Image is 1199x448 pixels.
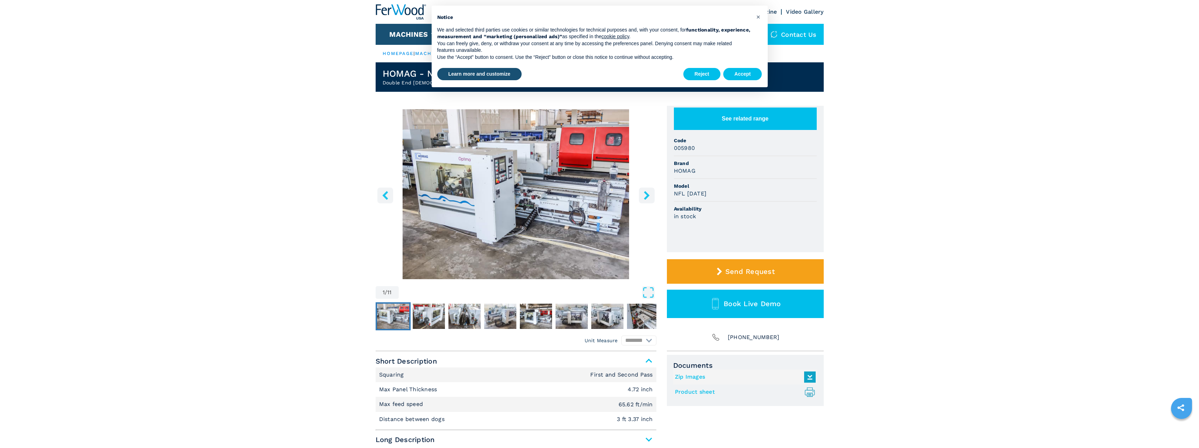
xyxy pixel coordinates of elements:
p: Distance between dogs [379,415,447,423]
h3: NFL [DATE] [674,189,707,198]
h2: Double End [DEMOGRAPHIC_DATA] [383,79,478,86]
p: Squaring [379,371,406,379]
button: Go to Slide 7 [590,302,625,330]
span: 1 [383,290,385,295]
p: We and selected third parties use cookies or similar technologies for technical purposes and, wit... [437,27,751,40]
nav: Thumbnail Navigation [376,302,656,330]
h3: 005980 [674,144,695,152]
button: Reject [683,68,720,81]
button: Open Fullscreen [400,286,655,299]
span: Book Live Demo [724,299,781,308]
em: 65.62 ft/min [619,402,653,407]
button: Accept [723,68,762,81]
img: 3b0952f3aefcc474ccb613a2ced18c17 [556,304,588,329]
a: Zip Images [675,371,812,383]
strong: functionality, experience, measurement and “marketing (personalized ads)” [437,27,751,40]
img: ca6f62c55ae12ac1a760b7e13622e6a8 [484,304,516,329]
span: Availability [674,205,817,212]
h3: HOMAG [674,167,696,175]
p: Use the “Accept” button to consent. Use the “Reject” button or close this notice to continue with... [437,54,751,61]
em: 3 ft 3.37 inch [617,416,653,422]
div: Go to Slide 1 [376,109,656,279]
span: Code [674,137,817,144]
img: Double End Tenoners HOMAG NFL 25/4/10 [376,109,656,279]
button: Machines [389,30,428,39]
h2: Notice [437,14,751,21]
p: Max feed speed [379,400,425,408]
img: 4aa588f7decbe5c92a9e375a68624d19 [591,304,623,329]
span: Long Description [376,433,656,446]
a: sharethis [1172,399,1190,416]
div: Contact us [764,24,824,45]
a: machines [415,51,445,56]
img: fffd3e217ac9e46e3fd961987e9b4fb5 [448,304,481,329]
button: Close this notice [753,11,764,22]
button: Book Live Demo [667,290,824,318]
a: HOMEPAGE [383,51,414,56]
span: / [385,290,387,295]
h1: HOMAG - NFL [DATE] [383,68,478,79]
h3: in stock [674,212,696,220]
img: 5cc6f3f673c882c1bd741eed73faf021 [413,304,445,329]
a: Video Gallery [786,8,823,15]
img: Ferwood [376,4,426,20]
button: Go to Slide 8 [626,302,661,330]
span: Send Request [725,267,775,276]
span: | [413,51,415,56]
span: × [756,13,760,21]
img: 6614312a76194c348a4d4178eb006ab2 [520,304,552,329]
button: Go to Slide 1 [376,302,411,330]
button: See related range [674,108,817,130]
button: Go to Slide 4 [483,302,518,330]
img: 010982839217e5c34bca96a9e8df7190 [377,304,409,329]
button: right-button [639,187,655,203]
iframe: Chat [1169,416,1194,443]
p: You can freely give, deny, or withdraw your consent at any time by accessing the preferences pane... [437,40,751,54]
img: Phone [711,332,721,342]
button: Go to Slide 3 [447,302,482,330]
div: Short Description [376,367,656,427]
button: Learn more and customize [437,68,522,81]
button: Send Request [667,259,824,284]
img: b47813f1934de9173b7d0528ce80487b [627,304,659,329]
em: Unit Measure [585,337,618,344]
span: 11 [387,290,392,295]
a: cookie policy [601,34,629,39]
span: Short Description [376,355,656,367]
button: Go to Slide 5 [518,302,553,330]
span: Documents [673,361,817,370]
img: Contact us [771,31,778,38]
span: Brand [674,160,817,167]
a: Product sheet [675,386,812,398]
button: Go to Slide 6 [554,302,589,330]
span: [PHONE_NUMBER] [728,332,780,342]
button: left-button [377,187,393,203]
em: First and Second Pass [590,372,653,378]
p: Max Panel Thickness [379,386,439,393]
span: Model [674,182,817,189]
em: 4.72 inch [628,387,653,392]
button: Go to Slide 2 [411,302,446,330]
